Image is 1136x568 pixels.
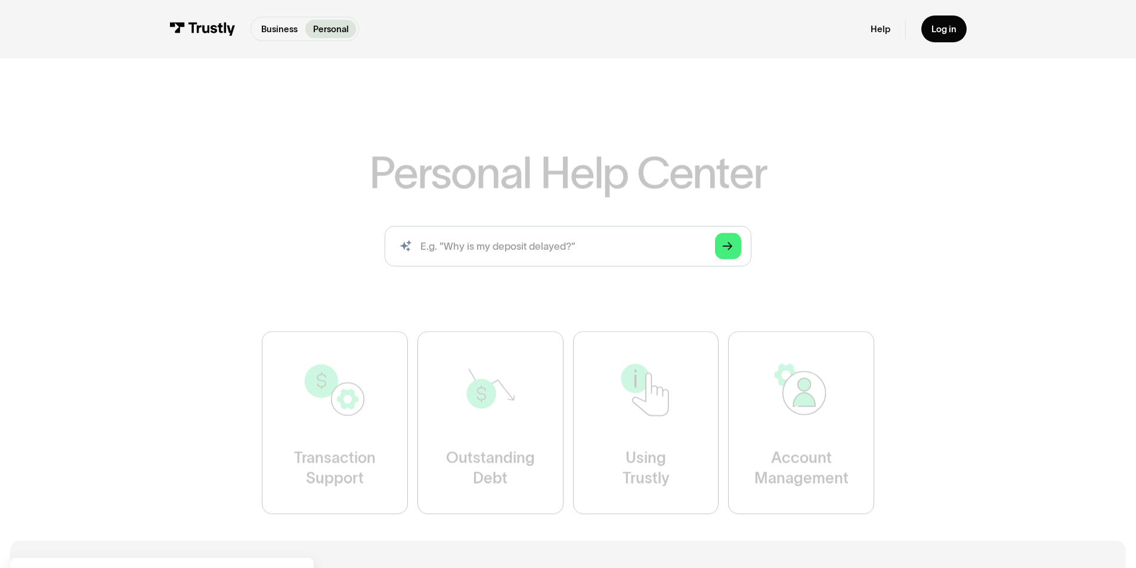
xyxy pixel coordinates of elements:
form: Search [385,226,751,266]
div: Outstanding Debt [446,448,535,489]
input: search [385,226,751,266]
a: Business [253,20,305,38]
a: AccountManagement [728,331,874,514]
a: Personal [305,20,356,38]
a: Help [871,23,890,35]
p: Business [261,23,298,36]
a: TransactionSupport [262,331,408,514]
p: Personal [313,23,349,36]
a: UsingTrustly [573,331,719,514]
a: OutstandingDebt [417,331,564,514]
div: Log in [931,23,957,35]
h1: Personal Help Center [369,151,766,195]
img: Trustly Logo [169,22,235,36]
a: Log in [921,15,967,42]
div: Account Management [754,448,849,489]
div: Transaction Support [294,448,376,489]
div: Using Trustly [622,448,669,489]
